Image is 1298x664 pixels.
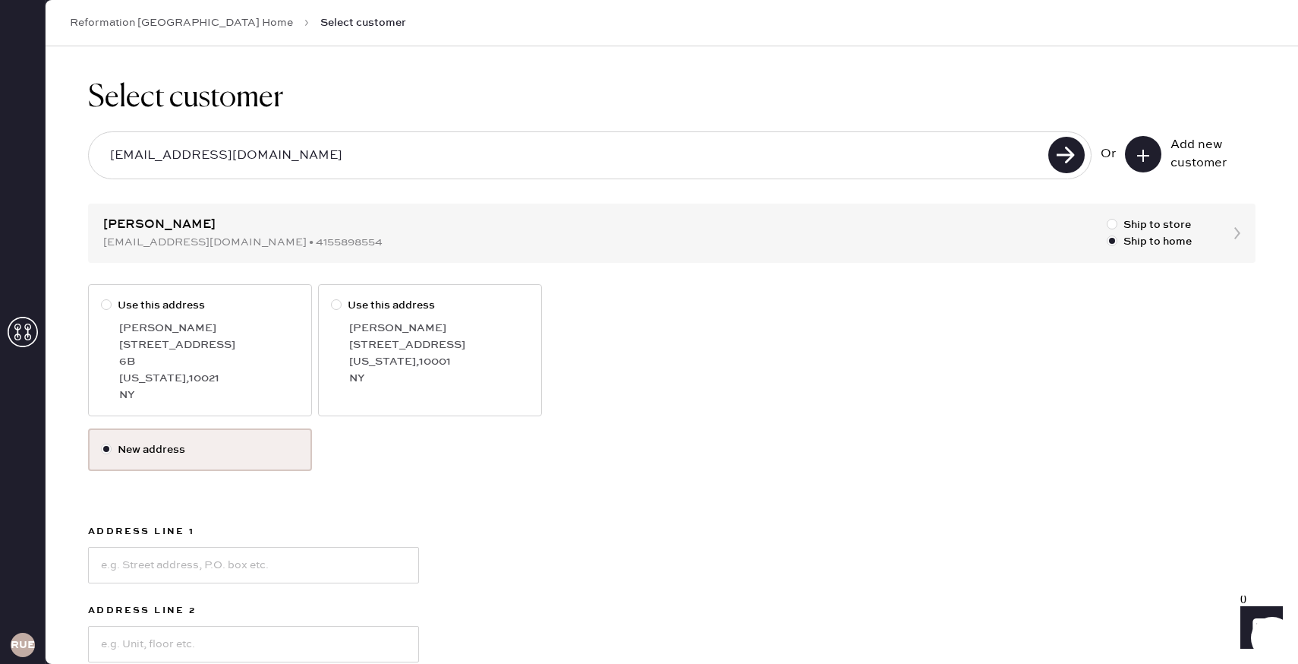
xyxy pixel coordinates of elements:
div: [STREET_ADDRESS] [119,337,299,353]
h3: RUESA [11,640,35,650]
div: NY [119,387,299,403]
div: [PERSON_NAME] [349,320,529,337]
label: Address Line 2 [88,602,419,620]
span: Select customer [320,15,406,30]
label: Address Line 1 [88,523,419,541]
iframe: Front Chat [1226,596,1291,661]
h1: Select customer [88,80,1255,116]
label: New address [101,441,299,458]
label: Use this address [101,297,299,314]
a: Reformation [GEOGRAPHIC_DATA] Home [70,15,293,30]
div: [STREET_ADDRESS] [349,337,529,353]
div: 6B [119,353,299,370]
label: Use this address [331,297,529,314]
div: [US_STATE] , 10021 [119,370,299,387]
input: Search by email or phone number [98,138,1044,173]
label: Ship to store [1107,217,1192,233]
label: Ship to home [1107,233,1192,250]
input: e.g. Street address, P.O. box etc. [88,547,419,583]
div: [US_STATE] , 10001 [349,353,529,370]
div: Add new customer [1170,136,1246,172]
div: Or [1101,145,1116,163]
div: NY [349,370,529,387]
input: e.g. Unit, floor etc. [88,626,419,662]
div: [PERSON_NAME] [119,320,299,337]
